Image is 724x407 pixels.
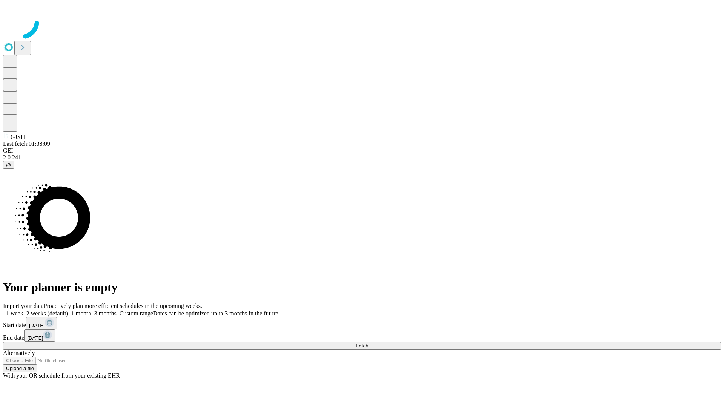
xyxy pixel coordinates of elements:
[29,323,45,328] span: [DATE]
[6,162,11,168] span: @
[3,364,37,372] button: Upload a file
[11,134,25,140] span: GJSH
[27,335,43,341] span: [DATE]
[3,141,50,147] span: Last fetch: 01:38:09
[26,310,68,317] span: 2 weeks (default)
[3,329,721,342] div: End date
[24,329,55,342] button: [DATE]
[3,154,721,161] div: 2.0.241
[3,161,14,169] button: @
[71,310,91,317] span: 1 month
[3,372,120,379] span: With your OR schedule from your existing EHR
[3,303,44,309] span: Import your data
[44,303,202,309] span: Proactively plan more efficient schedules in the upcoming weeks.
[6,310,23,317] span: 1 week
[153,310,279,317] span: Dates can be optimized up to 3 months in the future.
[3,317,721,329] div: Start date
[94,310,117,317] span: 3 months
[356,343,368,349] span: Fetch
[3,147,721,154] div: GEI
[3,342,721,350] button: Fetch
[3,350,35,356] span: Alternatively
[3,280,721,294] h1: Your planner is empty
[26,317,57,329] button: [DATE]
[120,310,153,317] span: Custom range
